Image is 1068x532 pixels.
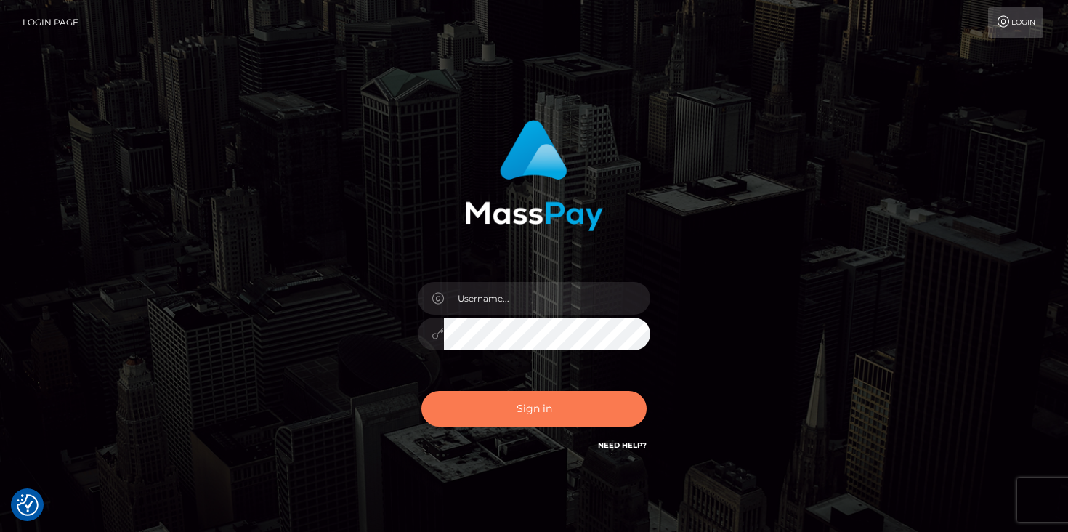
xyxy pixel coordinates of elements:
[421,391,647,427] button: Sign in
[17,494,39,516] img: Revisit consent button
[23,7,78,38] a: Login Page
[17,494,39,516] button: Consent Preferences
[988,7,1043,38] a: Login
[598,440,647,450] a: Need Help?
[444,282,650,315] input: Username...
[465,120,603,231] img: MassPay Login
